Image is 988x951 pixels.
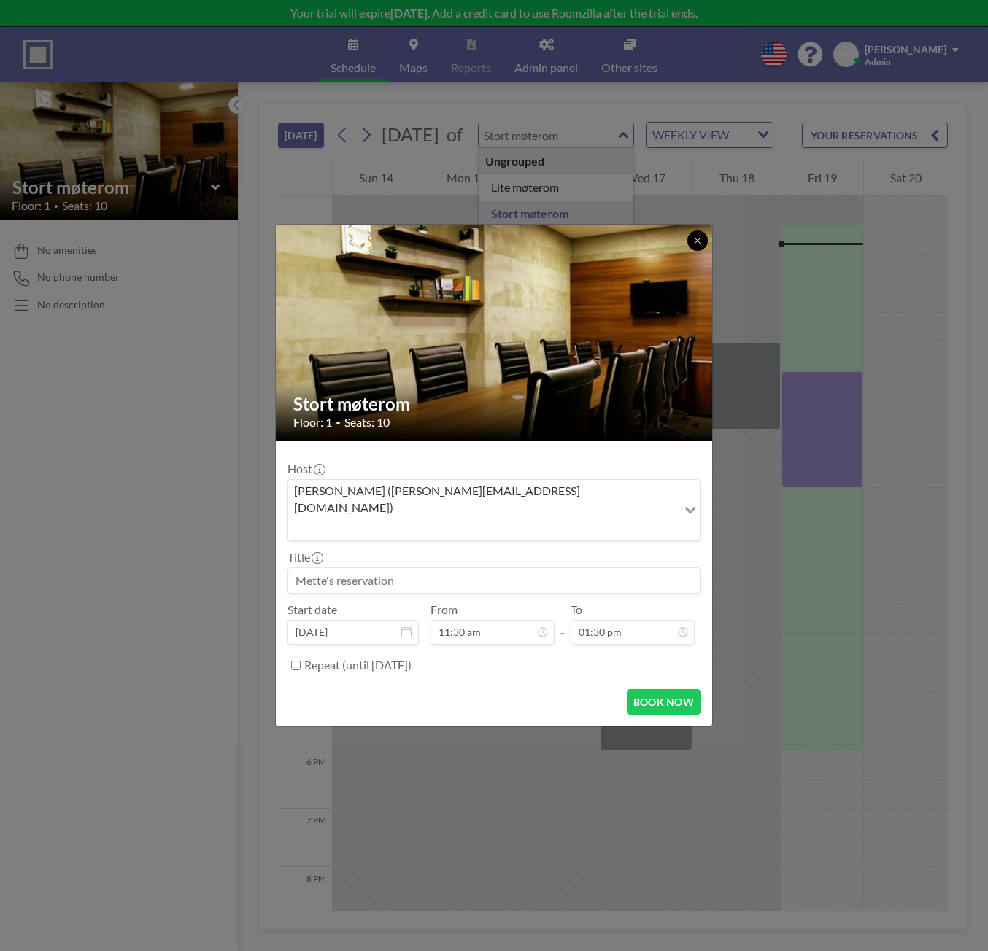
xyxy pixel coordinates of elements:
input: Search for option [290,519,676,537]
input: Mette's reservation [288,568,700,593]
span: - [560,608,565,640]
label: Title [287,550,322,564]
span: Floor: 1 [293,415,332,430]
label: Host [287,462,324,476]
label: To [571,602,582,617]
button: BOOK NOW [627,689,701,715]
img: 537.jpg [276,187,714,479]
span: Seats: 10 [344,415,390,430]
label: Start date [287,602,337,617]
span: • [336,417,341,428]
span: [PERSON_NAME] ([PERSON_NAME][EMAIL_ADDRESS][DOMAIN_NAME]) [291,483,674,516]
label: From [431,602,458,617]
h2: Stort møterom [293,393,696,415]
div: Search for option [288,480,700,540]
label: Repeat (until [DATE]) [304,658,412,672]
